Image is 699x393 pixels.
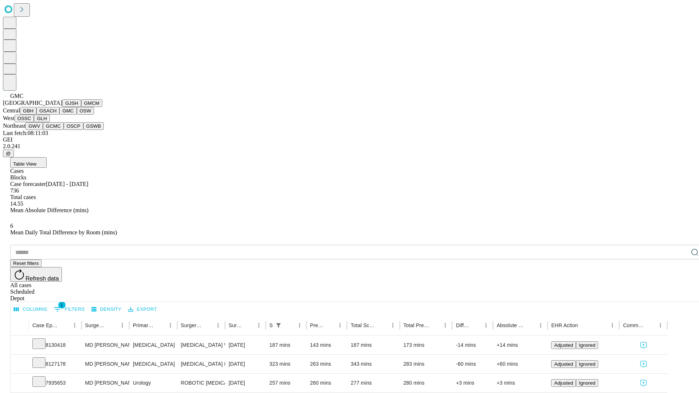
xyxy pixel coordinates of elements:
button: Menu [213,320,223,330]
div: 143 mins [310,336,344,354]
button: OSSC [15,115,34,122]
button: Sort [59,320,70,330]
div: 7935653 [32,374,78,392]
div: Primary Service [133,322,154,328]
button: GCMC [43,122,64,130]
div: -14 mins [456,336,489,354]
button: Export [126,304,159,315]
div: Difference [456,322,470,328]
button: Expand [14,377,25,390]
span: Ignored [579,342,595,348]
button: Show filters [52,303,87,315]
span: 6 [10,223,13,229]
button: Sort [378,320,388,330]
button: Sort [578,320,589,330]
button: Menu [335,320,345,330]
button: Sort [244,320,254,330]
div: +3 mins [497,374,544,392]
button: Sort [155,320,165,330]
span: Reset filters [13,261,39,266]
button: GMC [59,107,76,115]
div: Surgery Name [181,322,202,328]
span: Last fetch: 08:11:03 [3,130,48,136]
div: GEI [3,136,696,143]
button: Adjusted [551,360,576,368]
button: Menu [117,320,127,330]
span: GMC [10,93,23,99]
button: Density [90,304,123,315]
div: 8127178 [32,355,78,373]
div: [DATE] [229,336,262,354]
span: Ignored [579,380,595,386]
button: Sort [325,320,335,330]
button: Menu [165,320,175,330]
div: 257 mins [269,374,303,392]
button: Refresh data [10,267,62,282]
button: Adjusted [551,379,576,387]
div: 8130418 [32,336,78,354]
button: Menu [295,320,305,330]
div: 173 mins [403,336,449,354]
button: Menu [70,320,80,330]
span: 736 [10,187,19,194]
div: Comments [623,322,644,328]
div: 283 mins [403,355,449,373]
span: Mean Daily Total Difference by Room (mins) [10,229,117,235]
div: 260 mins [310,374,344,392]
div: Urology [133,374,173,392]
button: GSACH [36,107,59,115]
span: Total cases [10,194,36,200]
button: @ [3,150,14,157]
span: Central [3,107,20,114]
button: Menu [536,320,546,330]
button: Menu [607,320,617,330]
div: MD [PERSON_NAME] E Md [85,355,126,373]
span: 1 [58,301,66,309]
div: [MEDICAL_DATA] WITH CHOLANGIOGRAM [181,336,221,354]
button: Expand [14,339,25,352]
span: Adjusted [554,342,573,348]
div: Absolute Difference [497,322,525,328]
div: Predicted In Room Duration [310,322,324,328]
button: Sort [430,320,440,330]
button: OSCP [64,122,83,130]
button: Menu [388,320,398,330]
div: 263 mins [310,355,344,373]
span: Refresh data [25,275,59,282]
span: Northeast [3,123,25,129]
button: Table View [10,157,47,168]
div: 323 mins [269,355,303,373]
button: Adjusted [551,341,576,349]
div: MD [PERSON_NAME] [PERSON_NAME] Md [85,336,126,354]
span: Mean Absolute Difference (mins) [10,207,88,213]
span: West [3,115,15,121]
button: GWV [25,122,43,130]
div: 277 mins [351,374,396,392]
div: [MEDICAL_DATA] [133,336,173,354]
div: Scheduled In Room Duration [269,322,273,328]
span: [GEOGRAPHIC_DATA] [3,100,62,106]
div: -60 mins [456,355,489,373]
button: GLH [34,115,50,122]
div: ROBOTIC [MEDICAL_DATA] [MEDICAL_DATA] RETROPUBIC RADICAL [181,374,221,392]
button: Menu [440,320,450,330]
span: @ [6,151,11,156]
span: Case forecaster [10,181,46,187]
button: Ignored [576,379,598,387]
div: [MEDICAL_DATA] BYPASS GRAFT USING ARTERY 1 GRAFT [181,355,221,373]
button: Select columns [12,304,49,315]
button: GBH [20,107,36,115]
span: Ignored [579,361,595,367]
span: 14.55 [10,201,23,207]
button: Show filters [273,320,284,330]
button: Menu [481,320,491,330]
button: GMCM [81,99,102,107]
div: Surgery Date [229,322,243,328]
div: [MEDICAL_DATA] [133,355,173,373]
div: [DATE] [229,374,262,392]
div: 1 active filter [273,320,284,330]
button: Ignored [576,360,598,368]
div: +60 mins [497,355,544,373]
button: Menu [655,320,666,330]
div: 343 mins [351,355,396,373]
